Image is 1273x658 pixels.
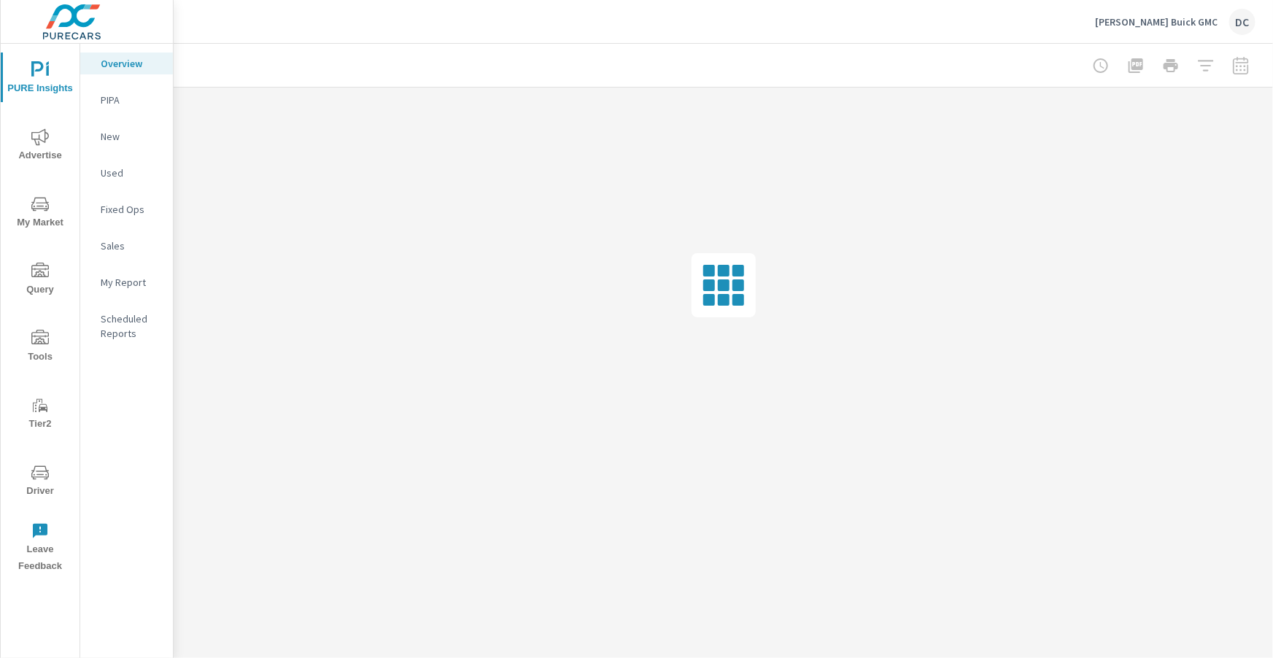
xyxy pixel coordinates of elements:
span: Tier2 [5,397,75,433]
span: Advertise [5,128,75,164]
div: Sales [80,235,173,257]
div: DC [1229,9,1255,35]
p: PIPA [101,93,161,107]
span: Driver [5,464,75,500]
div: Fixed Ops [80,198,173,220]
div: New [80,125,173,147]
span: Query [5,263,75,298]
p: Overview [101,56,161,71]
div: nav menu [1,44,80,581]
span: Tools [5,330,75,365]
p: Fixed Ops [101,202,161,217]
div: PIPA [80,89,173,111]
p: Sales [101,239,161,253]
div: My Report [80,271,173,293]
p: Used [101,166,161,180]
p: New [101,129,161,144]
p: My Report [101,275,161,290]
div: Overview [80,53,173,74]
p: Scheduled Reports [101,311,161,341]
div: Scheduled Reports [80,308,173,344]
span: Leave Feedback [5,522,75,575]
p: [PERSON_NAME] Buick GMC [1095,15,1218,28]
span: My Market [5,196,75,231]
div: Used [80,162,173,184]
span: PURE Insights [5,61,75,97]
